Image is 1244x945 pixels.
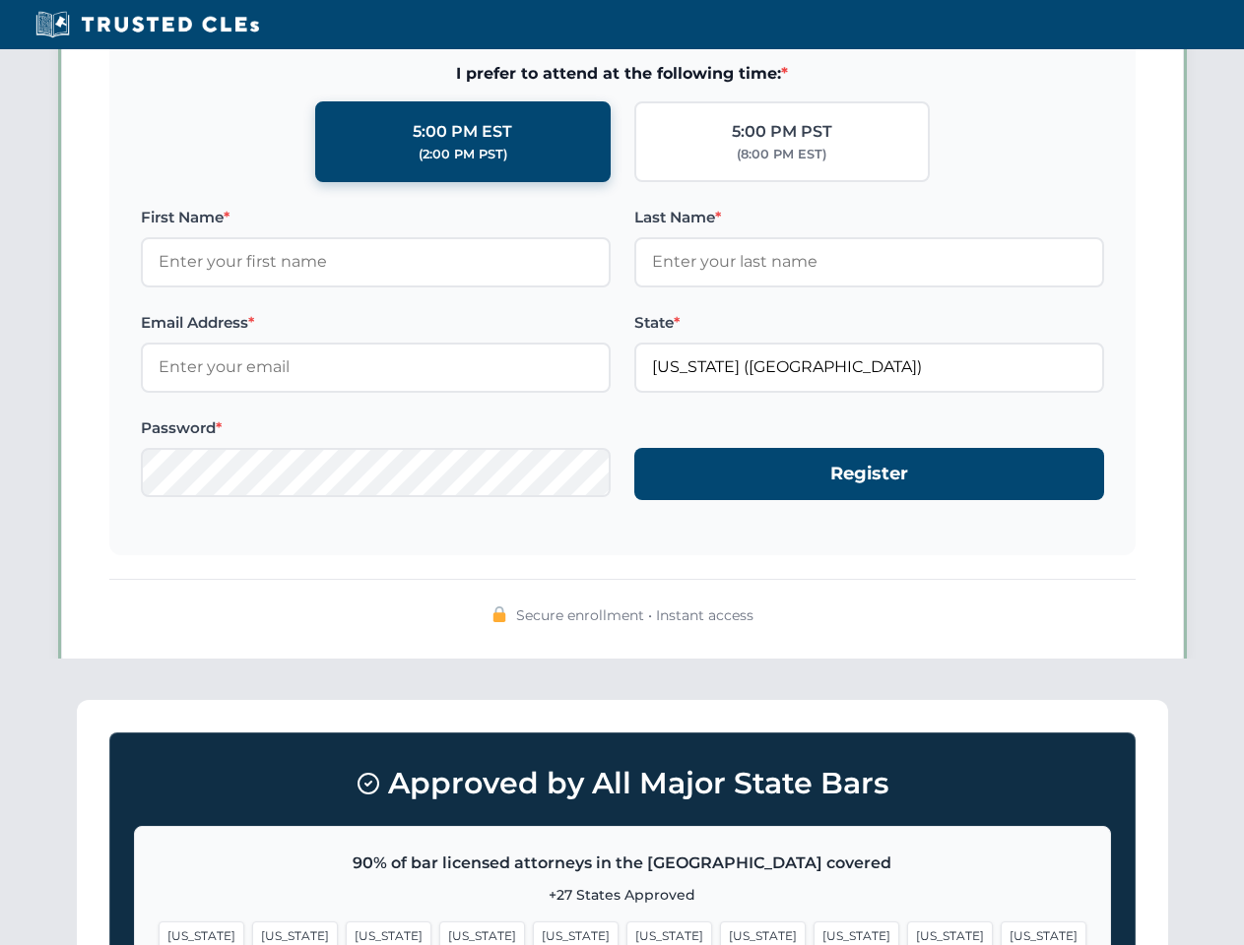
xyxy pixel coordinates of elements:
[30,10,265,39] img: Trusted CLEs
[159,884,1086,906] p: +27 States Approved
[634,206,1104,229] label: Last Name
[634,237,1104,286] input: Enter your last name
[141,416,611,440] label: Password
[419,145,507,164] div: (2:00 PM PST)
[141,61,1104,87] span: I prefer to attend at the following time:
[491,606,507,622] img: 🔒
[732,119,832,145] div: 5:00 PM PST
[159,850,1086,876] p: 90% of bar licensed attorneys in the [GEOGRAPHIC_DATA] covered
[134,757,1111,810] h3: Approved by All Major State Bars
[141,343,611,392] input: Enter your email
[141,206,611,229] label: First Name
[634,448,1104,500] button: Register
[634,343,1104,392] input: Florida (FL)
[141,237,611,286] input: Enter your first name
[737,145,826,164] div: (8:00 PM EST)
[141,311,611,335] label: Email Address
[634,311,1104,335] label: State
[413,119,512,145] div: 5:00 PM EST
[516,604,753,626] span: Secure enrollment • Instant access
